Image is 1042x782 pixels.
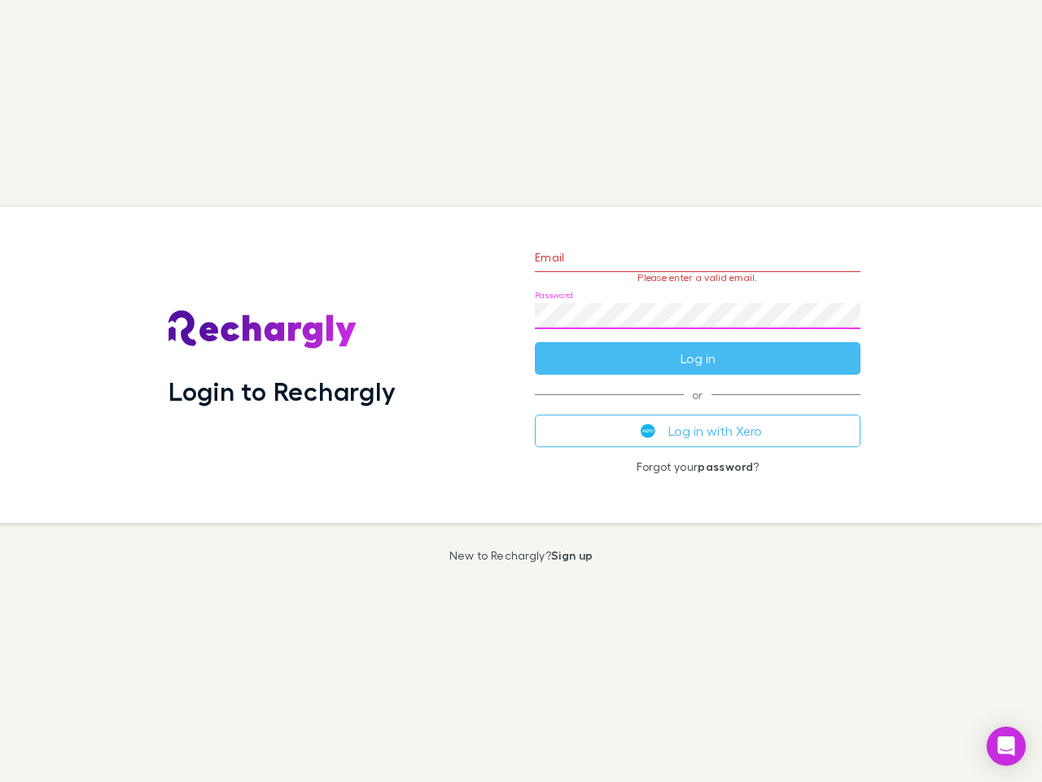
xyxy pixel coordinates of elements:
[535,272,860,283] p: Please enter a valid email.
[169,310,357,349] img: Rechargly's Logo
[535,289,573,301] label: Password
[535,415,860,447] button: Log in with Xero
[641,424,655,438] img: Xero's logo
[449,549,593,562] p: New to Rechargly?
[551,548,593,562] a: Sign up
[535,394,860,395] span: or
[698,459,753,473] a: password
[987,727,1026,766] div: Open Intercom Messenger
[169,376,396,406] h1: Login to Rechargly
[535,460,860,473] p: Forgot your ?
[535,342,860,375] button: Log in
